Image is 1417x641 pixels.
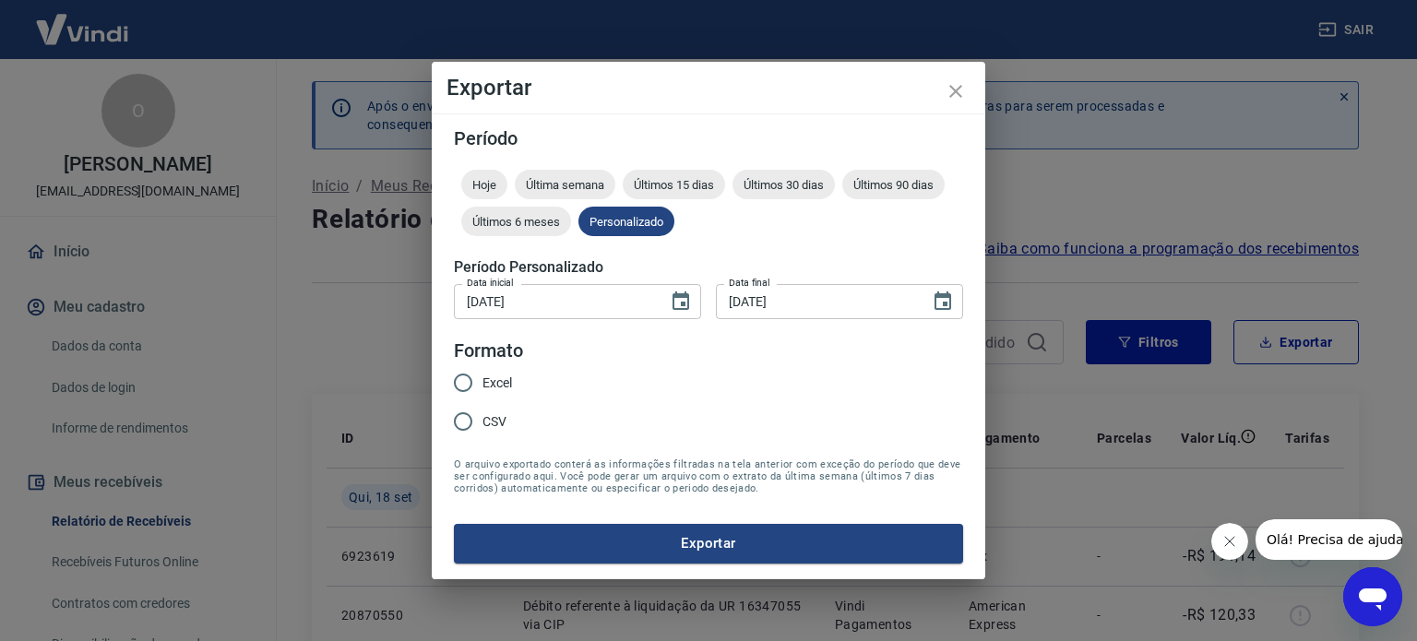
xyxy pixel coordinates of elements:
button: close [934,69,978,113]
div: Última semana [515,170,615,199]
button: Choose date, selected date is 18 de set de 2025 [924,283,961,320]
div: Últimos 15 dias [623,170,725,199]
div: Últimos 6 meses [461,207,571,236]
button: Exportar [454,524,963,563]
span: Últimos 15 dias [623,178,725,192]
span: Personalizado [578,215,674,229]
button: Choose date, selected date is 18 de set de 2025 [662,283,699,320]
div: Últimos 90 dias [842,170,945,199]
h4: Exportar [447,77,970,99]
span: Últimos 6 meses [461,215,571,229]
span: CSV [482,412,506,432]
span: Hoje [461,178,507,192]
span: Últimos 90 dias [842,178,945,192]
input: DD/MM/YYYY [716,284,917,318]
h5: Período [454,129,963,148]
input: DD/MM/YYYY [454,284,655,318]
h5: Período Personalizado [454,258,963,277]
span: Olá! Precisa de ajuda? [11,13,155,28]
legend: Formato [454,338,523,364]
iframe: Mensagem da empresa [1256,519,1402,560]
span: O arquivo exportado conterá as informações filtradas na tela anterior com exceção do período que ... [454,458,963,494]
iframe: Fechar mensagem [1211,523,1248,560]
span: Últimos 30 dias [732,178,835,192]
iframe: Botão para abrir a janela de mensagens [1343,567,1402,626]
label: Data final [729,276,770,290]
div: Personalizado [578,207,674,236]
div: Últimos 30 dias [732,170,835,199]
label: Data inicial [467,276,514,290]
span: Excel [482,374,512,393]
div: Hoje [461,170,507,199]
span: Última semana [515,178,615,192]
